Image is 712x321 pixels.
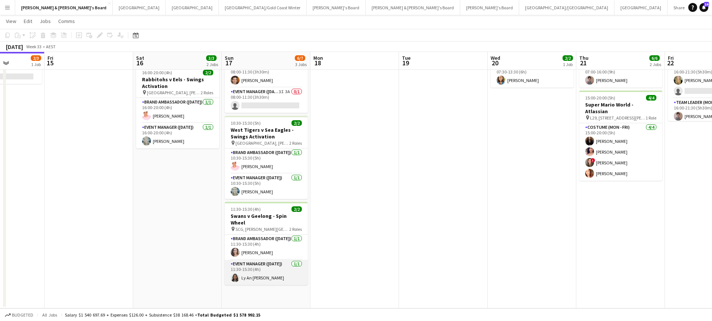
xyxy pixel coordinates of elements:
a: Edit [21,16,35,26]
app-card-role: Brand Ambassador ([DATE])1/111:30-15:30 (4h)[PERSON_NAME] [225,235,308,260]
a: Jobs [37,16,54,26]
app-job-card: 15:00-20:00 (5h)4/4Super Mario World - Atlassian L29, [STREET_ADDRESS][PERSON_NAME]1 RoleCostume ... [579,91,662,181]
span: 14 [704,2,709,7]
span: 18 [312,59,323,67]
span: L29, [STREET_ADDRESS][PERSON_NAME] [590,115,646,121]
button: [GEOGRAPHIC_DATA] [113,0,166,15]
span: Fri [47,55,53,61]
span: [GEOGRAPHIC_DATA], [PERSON_NAME][GEOGRAPHIC_DATA], [GEOGRAPHIC_DATA] [235,140,289,146]
span: 20 [489,59,500,67]
button: [PERSON_NAME]'s Board [307,0,366,15]
span: 15:00-20:00 (5h) [585,95,615,101]
h3: Swans v Geelong - Spin Wheel [225,213,308,226]
span: Edit [24,18,32,24]
app-card-role: Brand Ambassador ([DATE])1/110:30-15:30 (5h)[PERSON_NAME] [225,148,308,174]
span: 16 [135,59,144,67]
span: 22 [667,59,674,67]
app-card-role: Event Manager ([DATE])3I3A0/108:00-11:30 (3h30m) [225,88,308,113]
span: 19 [401,59,411,67]
span: 4/4 [646,95,656,101]
span: [GEOGRAPHIC_DATA], [PERSON_NAME][GEOGRAPHIC_DATA], [GEOGRAPHIC_DATA] [147,90,201,95]
h3: West Tigers v Sea Eagles - Swings Activation [225,127,308,140]
span: 11:30-15:30 (4h) [231,206,261,212]
span: SCG, [PERSON_NAME][GEOGRAPHIC_DATA], [GEOGRAPHIC_DATA] [235,226,289,232]
span: 2 Roles [289,140,302,146]
app-card-role: Costume (Mon - Fri)4/415:00-20:00 (5h)[PERSON_NAME][PERSON_NAME]![PERSON_NAME][PERSON_NAME] [579,123,662,181]
app-card-role: Event Manager (Mon - Fri)1/107:00-16:00 (9h)[PERSON_NAME] [579,62,662,88]
span: Jobs [40,18,51,24]
app-card-role: Event Manager ([DATE])1/110:30-15:30 (5h)[PERSON_NAME] [225,174,308,199]
span: Sat [136,55,144,61]
div: [DATE] [6,43,23,50]
div: 1 Job [563,62,573,67]
span: Budgeted [12,312,33,318]
span: Sun [225,55,234,61]
button: [GEOGRAPHIC_DATA]/[GEOGRAPHIC_DATA] [519,0,614,15]
span: 2/2 [291,120,302,126]
span: 2/2 [291,206,302,212]
button: [PERSON_NAME] & [PERSON_NAME]'s Board [366,0,460,15]
span: 17 [224,59,234,67]
div: 2 Jobs [207,62,218,67]
app-card-role: Team Leader (Mon - Fri)1/107:30-13:30 (6h)[PERSON_NAME] [491,62,574,88]
button: [GEOGRAPHIC_DATA] [166,0,219,15]
a: Comms [55,16,78,26]
app-card-role: Brand Ambassador ([DATE])1/108:00-11:30 (3h30m)[PERSON_NAME] [225,62,308,88]
app-job-card: 16:00-20:00 (4h)2/2Rabbitohs v Eels - Swings Activation [GEOGRAPHIC_DATA], [PERSON_NAME][GEOGRAPH... [136,65,219,148]
button: [GEOGRAPHIC_DATA] [614,0,667,15]
span: 2/3 [31,55,41,61]
div: 1 Job [31,62,41,67]
span: Week 33 [24,44,43,49]
div: Salary $1 540 697.69 + Expenses $126.00 + Subsistence $38 168.46 = [65,312,260,318]
span: 16:00-20:00 (4h) [142,70,172,75]
span: 10:30-15:30 (5h) [231,120,261,126]
span: 2/2 [203,70,213,75]
span: 6/7 [295,55,305,61]
div: AEST [46,44,56,49]
span: 15 [46,59,53,67]
button: [PERSON_NAME]'s Board [460,0,519,15]
span: 2/2 [563,55,573,61]
span: Comms [58,18,75,24]
span: Mon [313,55,323,61]
button: Budgeted [4,311,34,319]
div: 2 Jobs [650,62,661,67]
app-card-role: Brand Ambassador ([DATE])1/116:00-20:00 (4h)[PERSON_NAME] [136,98,219,123]
span: Fri [668,55,674,61]
button: [PERSON_NAME] & [PERSON_NAME]'s Board [15,0,113,15]
div: 3 Jobs [295,62,307,67]
span: 6/6 [649,55,660,61]
span: Thu [579,55,589,61]
button: [GEOGRAPHIC_DATA]/Gold Coast Winter [219,0,307,15]
app-card-role: Event Manager ([DATE])1/111:30-15:30 (4h)Ly An [PERSON_NAME] [225,260,308,285]
app-job-card: 10:30-15:30 (5h)2/2West Tigers v Sea Eagles - Swings Activation [GEOGRAPHIC_DATA], [PERSON_NAME][... [225,116,308,199]
span: 3/3 [206,55,217,61]
h3: Rabbitohs v Eels - Swings Activation [136,76,219,89]
span: 2 Roles [289,226,302,232]
span: Wed [491,55,500,61]
span: Total Budgeted $1 578 992.15 [197,312,260,318]
span: 21 [578,59,589,67]
span: All jobs [41,312,59,318]
a: 14 [699,3,708,12]
span: 1 Role [646,115,656,121]
a: View [3,16,19,26]
span: 2 Roles [201,90,213,95]
app-card-role: Event Manager ([DATE])1/116:00-20:00 (4h)[PERSON_NAME] [136,123,219,148]
span: Tue [402,55,411,61]
app-job-card: 11:30-15:30 (4h)2/2Swans v Geelong - Spin Wheel SCG, [PERSON_NAME][GEOGRAPHIC_DATA], [GEOGRAPHIC_... [225,202,308,285]
span: View [6,18,16,24]
span: ! [591,158,595,163]
h3: Super Mario World - Atlassian [579,101,662,115]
